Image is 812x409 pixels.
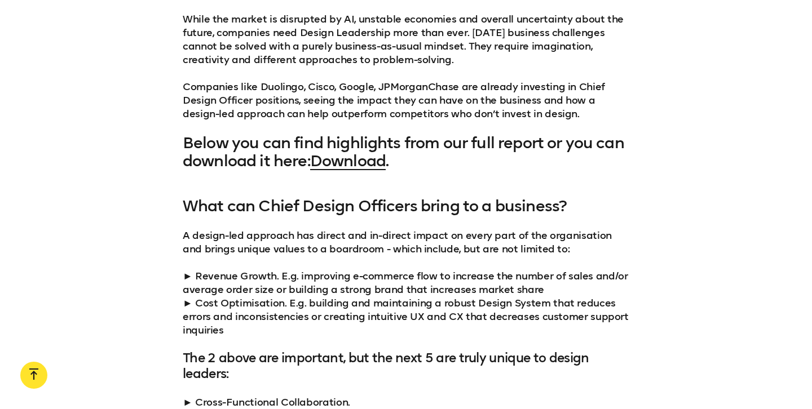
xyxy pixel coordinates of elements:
[183,134,629,170] h3: Below you can find highlights from our full report or you can download it here: .
[310,152,386,170] a: Download
[183,269,629,337] p: ► Revenue Growth. E.g. improving e-commerce flow to increase the number of sales and/or average o...
[183,12,629,121] p: While the market is disrupted by AI, unstable economies and overall uncertainty about the future,...
[183,229,629,256] p: A design-led approach has direct and in-direct impact on every part of the organisation and bring...
[183,350,629,382] h4: The 2 above are important, but the next 5 are truly unique to design leaders:
[183,197,629,215] h3: What can Chief Design Officers bring to a business?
